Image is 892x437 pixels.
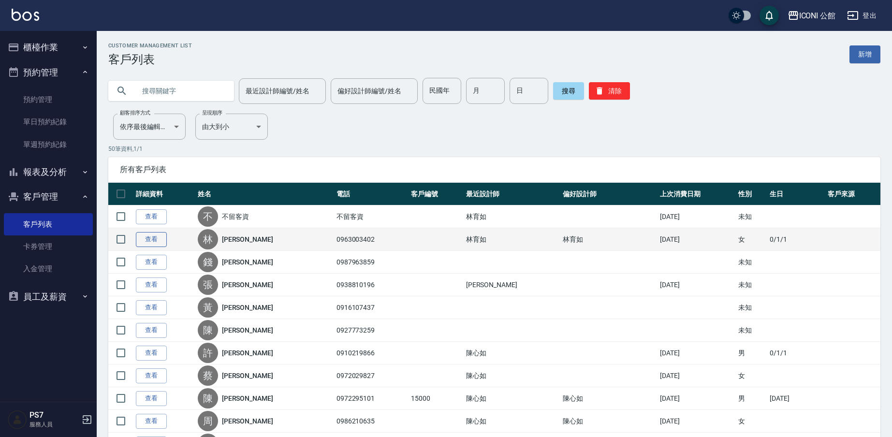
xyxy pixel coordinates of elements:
div: 周 [198,411,218,431]
td: 0986210635 [334,410,409,433]
a: 查看 [136,391,167,406]
div: 陳 [198,388,218,408]
th: 性別 [736,183,767,205]
td: 陳心如 [464,410,561,433]
a: 客戶列表 [4,213,93,235]
a: 查看 [136,232,167,247]
a: 單日預約紀錄 [4,111,93,133]
td: 0972295101 [334,387,409,410]
td: [DATE] [658,364,736,387]
h3: 客戶列表 [108,53,192,66]
a: [PERSON_NAME] [222,234,273,244]
div: 蔡 [198,365,218,386]
a: 預約管理 [4,88,93,111]
td: [DATE] [658,387,736,410]
th: 姓名 [195,183,334,205]
td: 女 [736,228,767,251]
button: 報表及分析 [4,160,93,185]
td: 0910219866 [334,342,409,364]
a: [PERSON_NAME] [222,325,273,335]
div: 林 [198,229,218,249]
h5: PS7 [29,410,79,420]
div: 黃 [198,297,218,318]
button: 登出 [843,7,880,25]
button: 清除 [589,82,630,100]
img: Logo [12,9,39,21]
button: save [760,6,779,25]
td: 0927773259 [334,319,409,342]
button: 預約管理 [4,60,93,85]
img: Person [8,410,27,429]
td: 0972029827 [334,364,409,387]
a: [PERSON_NAME] [222,280,273,290]
a: [PERSON_NAME] [222,393,273,403]
a: 查看 [136,209,167,224]
td: 0987963859 [334,251,409,274]
button: ICONI 公館 [784,6,840,26]
label: 顧客排序方式 [120,109,150,117]
td: 陳心如 [560,410,658,433]
div: 由大到小 [195,114,268,140]
a: 入金管理 [4,258,93,280]
div: 張 [198,275,218,295]
td: 林育如 [560,228,658,251]
label: 呈現順序 [202,109,222,117]
div: ICONI 公館 [799,10,836,22]
td: 15000 [409,387,464,410]
a: 查看 [136,323,167,338]
td: 0916107437 [334,296,409,319]
td: 0963003402 [334,228,409,251]
td: [DATE] [658,410,736,433]
td: 陳心如 [464,342,561,364]
td: 未知 [736,251,767,274]
a: [PERSON_NAME] [222,416,273,426]
td: 未知 [736,205,767,228]
a: [PERSON_NAME] [222,348,273,358]
a: 查看 [136,346,167,361]
td: 陳心如 [464,364,561,387]
th: 詳細資料 [133,183,195,205]
th: 最近設計師 [464,183,561,205]
td: 林育如 [464,205,561,228]
button: 搜尋 [553,82,584,100]
button: 客戶管理 [4,184,93,209]
p: 服務人員 [29,420,79,429]
td: [DATE] [658,228,736,251]
a: 查看 [136,414,167,429]
td: 0/1/1 [767,228,825,251]
td: [DATE] [658,342,736,364]
td: [DATE] [658,205,736,228]
a: 查看 [136,300,167,315]
th: 偏好設計師 [560,183,658,205]
a: 不留客資 [222,212,249,221]
a: 查看 [136,368,167,383]
div: 陳 [198,320,218,340]
span: 所有客戶列表 [120,165,869,175]
td: [DATE] [767,387,825,410]
td: 未知 [736,319,767,342]
div: 許 [198,343,218,363]
a: 查看 [136,277,167,292]
button: 櫃檯作業 [4,35,93,60]
a: 查看 [136,255,167,270]
td: [PERSON_NAME] [464,274,561,296]
td: [DATE] [658,274,736,296]
button: 員工及薪資 [4,284,93,309]
td: 女 [736,364,767,387]
a: [PERSON_NAME] [222,371,273,380]
td: 不留客資 [334,205,409,228]
td: 未知 [736,274,767,296]
a: 新增 [849,45,880,63]
div: 不 [198,206,218,227]
h2: Customer Management List [108,43,192,49]
input: 搜尋關鍵字 [135,78,226,104]
td: 林育如 [464,228,561,251]
a: 單週預約紀錄 [4,133,93,156]
td: 女 [736,410,767,433]
th: 客戶來源 [825,183,880,205]
td: 男 [736,342,767,364]
td: 未知 [736,296,767,319]
a: 卡券管理 [4,235,93,258]
th: 電話 [334,183,409,205]
p: 50 筆資料, 1 / 1 [108,145,880,153]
